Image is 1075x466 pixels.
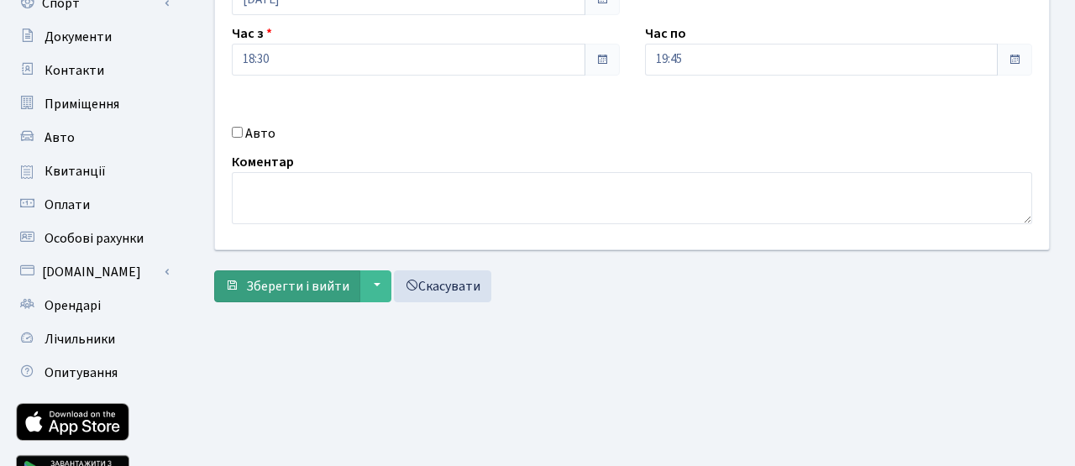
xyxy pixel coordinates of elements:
span: Документи [45,28,112,46]
span: Контакти [45,61,104,80]
span: Особові рахунки [45,229,144,248]
span: Орендарі [45,296,101,315]
span: Приміщення [45,95,119,113]
a: Опитування [8,356,176,390]
span: Оплати [45,196,90,214]
a: Документи [8,20,176,54]
a: Квитанції [8,154,176,188]
a: Приміщення [8,87,176,121]
a: Контакти [8,54,176,87]
a: Скасувати [394,270,491,302]
label: Час по [645,24,686,44]
a: Орендарі [8,289,176,322]
a: Авто [8,121,176,154]
span: Зберегти і вийти [246,277,349,296]
a: Оплати [8,188,176,222]
label: Час з [232,24,272,44]
label: Авто [245,123,275,144]
a: Лічильники [8,322,176,356]
span: Опитування [45,364,118,382]
span: Лічильники [45,330,115,348]
a: [DOMAIN_NAME] [8,255,176,289]
span: Квитанції [45,162,106,181]
span: Авто [45,128,75,147]
label: Коментар [232,152,294,172]
button: Зберегти і вийти [214,270,360,302]
a: Особові рахунки [8,222,176,255]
